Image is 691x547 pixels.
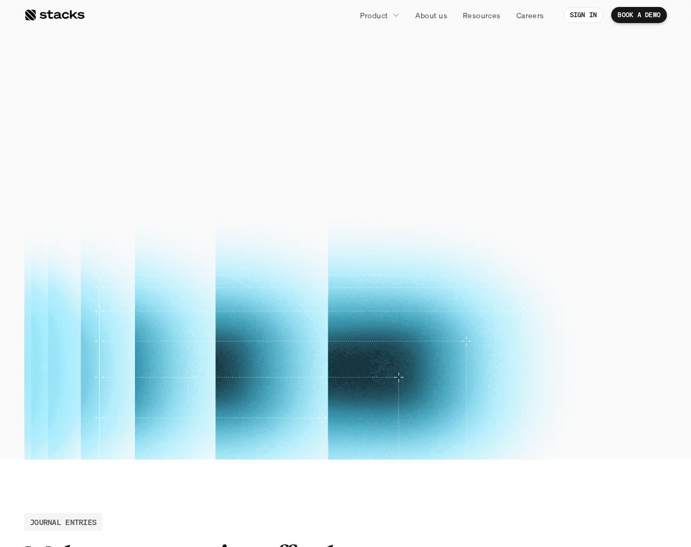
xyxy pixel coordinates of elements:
p: SIGN IN [570,11,597,19]
a: SIGN IN [564,7,604,23]
a: About us [409,5,454,25]
span: entries [352,140,492,186]
h2: JOURNAL ENTRIES [30,516,96,528]
p: Product [360,10,388,21]
span: AI-powered [227,94,465,140]
p: BOOK A DEMO [317,273,374,287]
p: BOOK A DEMO [618,11,660,19]
span: journal [199,140,344,186]
p: Careers [516,10,544,21]
a: Resources [456,5,507,25]
a: BOOK A DEMO [299,268,392,293]
p: About us [415,10,447,21]
p: Resources [463,10,501,21]
a: Careers [510,5,551,25]
a: BOOK A DEMO [611,7,667,23]
p: Leave the manual work behind. Stacks makes journal entry posting faster, smarter, and error-free ... [219,203,473,250]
